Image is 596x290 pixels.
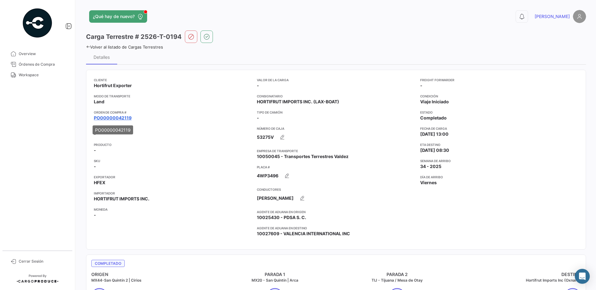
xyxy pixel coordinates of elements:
app-card-info-title: Semana de Arribo [420,158,578,163]
span: Viaje Iniciado [420,99,449,105]
span: HORTIFRUT IMPORTS INC. (LAX-BOAT) [257,99,339,105]
span: HORTIFRUT IMPORTS INC. [94,196,149,202]
app-card-info-title: Número de Caja [257,126,415,131]
span: 10025430 - PDSA S. C. [257,214,306,221]
span: Overview [19,51,67,57]
span: 53275V [257,134,274,140]
a: Órdenes de Compra [5,59,70,70]
app-card-info-title: Tipo de Camión [257,110,415,115]
div: PO00000042119 [93,125,133,134]
app-card-info-title: Fecha de carga [420,126,578,131]
span: HFEX [94,180,105,186]
h4: DESTINO [459,271,581,278]
div: Detalles [94,54,110,60]
h3: Carga Terrestre # 2526-T-0194 [86,32,182,41]
span: 10027609 - VALENCIA INTERNATIONAL INC [257,231,350,237]
app-card-info-title: Orden de Compra # [94,110,252,115]
app-card-info-title: Referencia # [94,126,252,131]
a: Volver al listado de Cargas Terrestres [86,44,163,49]
span: - [257,115,259,121]
app-card-info-title: Valor de la Carga [257,77,415,82]
span: Órdenes de Compra [19,62,67,67]
img: placeholder-user.png [573,10,586,23]
app-card-info-title: Exportador [94,175,252,180]
h4: PARADA 2 [336,271,459,278]
span: Viernes [420,180,437,186]
div: Abrir Intercom Messenger [575,269,590,284]
app-card-info-title: Agente de Aduana en Destino [257,226,415,231]
span: Land [94,99,104,105]
span: - [94,163,96,170]
span: - [420,82,422,89]
span: - [94,147,96,153]
span: Completado [91,260,125,267]
app-card-info-title: Condición [420,94,578,99]
span: Completado [420,115,447,121]
span: 4WP3496 [257,173,278,179]
app-card-info-title: Moneda [94,207,252,212]
span: 10050045 - Transportes Terrestres Valdez [257,153,348,160]
span: Hortifrut Exporter [94,82,132,89]
span: [DATE] 13:00 [420,131,449,137]
h4: ORIGEN [91,271,214,278]
app-card-info-title: Empresa de Transporte [257,148,415,153]
app-card-info-title: Día de Arribo [420,175,578,180]
span: - [94,212,96,218]
app-card-info-title: SKU [94,158,252,163]
h4: PARADA 1 [214,271,336,278]
app-card-info-title: Cliente [94,77,252,82]
app-card-info-title: Agente de Aduana en Origen [257,209,415,214]
h5: TIJ - Tijuana / Mesa de Otay [336,278,459,283]
app-card-info-title: ETA Destino [420,142,578,147]
span: 34 - 2025 [420,163,441,170]
h5: MX44-San Quintín 2 | Cirios [91,278,214,283]
span: [PERSON_NAME] [535,13,570,20]
app-card-info-title: Estado [420,110,578,115]
img: powered-by.png [22,7,53,39]
span: ¿Qué hay de nuevo? [93,13,135,20]
a: Overview [5,49,70,59]
h5: MX20 - San Quintín | Arca [214,278,336,283]
span: [PERSON_NAME] [257,195,294,201]
span: - [257,82,259,89]
app-card-info-title: Importador [94,191,252,196]
h5: Hortifrut Imports Inc (Oxnard) [459,278,581,283]
a: Workspace [5,70,70,80]
app-card-info-title: Consignatario [257,94,415,99]
app-card-info-title: Placa # [257,165,415,170]
a: PO00000042119 [94,115,132,121]
span: Cerrar Sesión [19,259,67,264]
app-card-info-title: Producto [94,142,252,147]
app-card-info-title: Conductores [257,187,415,192]
span: Workspace [19,72,67,78]
button: ¿Qué hay de nuevo? [89,10,147,23]
span: [DATE] 08:30 [420,147,449,153]
app-card-info-title: Modo de Transporte [94,94,252,99]
app-card-info-title: Freight Forwarder [420,77,578,82]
